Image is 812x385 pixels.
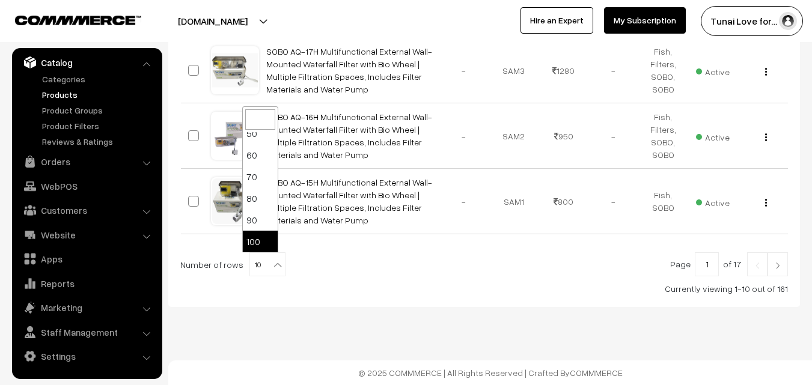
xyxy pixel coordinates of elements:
td: SAM3 [489,38,539,103]
td: Fish, Filters, SOBO, SOBO [638,38,688,103]
span: of 17 [723,259,741,269]
li: 60 [243,144,278,166]
a: Catalog [15,52,158,73]
td: SAM1 [489,169,539,234]
span: Page [670,259,691,269]
a: COMMMERCE [15,12,120,26]
a: Reviews & Ratings [39,135,158,148]
img: Right [772,262,783,269]
a: Categories [39,73,158,85]
a: Product Filters [39,120,158,132]
a: SOBO AQ-17H Multifunctional External Wall-Mounted Waterfall Filter with Bio Wheel | Multiple Filt... [266,46,432,94]
img: Menu [765,133,767,141]
a: SOBO AQ-15H Multifunctional External Wall-Mounted Waterfall Filter with Bio Wheel | Multiple Filt... [266,177,432,225]
td: Fish, SOBO [638,169,688,234]
a: Settings [15,345,158,367]
a: Apps [15,248,158,270]
a: Product Groups [39,104,158,117]
img: Menu [765,68,767,76]
td: - [439,103,489,169]
td: 1280 [539,38,588,103]
td: SAM2 [489,103,539,169]
span: Active [696,128,730,144]
span: 10 [249,252,285,276]
td: - [588,38,638,103]
img: Menu [765,199,767,207]
td: 950 [539,103,588,169]
a: Reports [15,273,158,294]
a: Staff Management [15,321,158,343]
img: Left [752,262,763,269]
button: [DOMAIN_NAME] [136,6,290,36]
span: Active [696,193,730,209]
img: COMMMERCE [15,16,141,25]
img: user [779,12,797,30]
td: Fish, Filters, SOBO, SOBO [638,103,688,169]
td: - [588,169,638,234]
a: SOBO AQ-16H Multifunctional External Wall-Mounted Waterfall Filter with Bio Wheel | Multiple Filt... [266,112,432,160]
td: - [439,169,489,234]
span: Number of rows [180,258,243,271]
div: Currently viewing 1-10 out of 161 [180,282,788,295]
a: Orders [15,151,158,172]
td: 800 [539,169,588,234]
footer: © 2025 COMMMERCE | All Rights Reserved | Crafted By [168,360,812,385]
button: Tunai Love for… [701,6,803,36]
span: 10 [250,253,285,277]
a: Hire an Expert [520,7,593,34]
a: Website [15,224,158,246]
li: 100 [243,231,278,252]
li: 50 [243,123,278,144]
span: Active [696,62,730,78]
td: - [439,38,489,103]
a: My Subscription [604,7,686,34]
a: COMMMERCE [570,368,623,378]
a: WebPOS [15,175,158,197]
a: Products [39,88,158,101]
li: 90 [243,209,278,231]
li: 80 [243,187,278,209]
a: Customers [15,199,158,221]
td: - [588,103,638,169]
li: 70 [243,166,278,187]
a: Marketing [15,297,158,318]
